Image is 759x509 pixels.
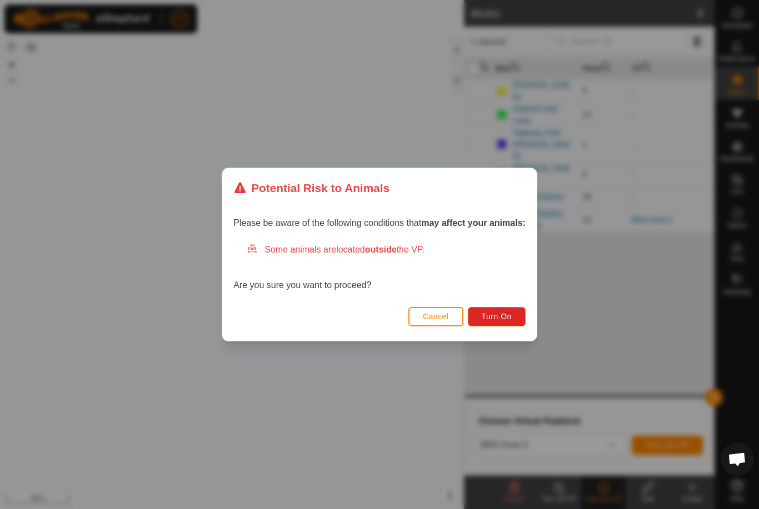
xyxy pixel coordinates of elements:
[247,243,526,256] div: Some animals are
[336,245,425,254] span: located the VP.
[423,312,449,321] span: Cancel
[721,442,754,476] a: Open chat
[233,218,526,228] span: Please be aware of the following conditions that
[365,245,397,254] strong: outside
[233,243,526,292] div: Are you sure you want to proceed?
[421,218,526,228] strong: may affect your animals:
[408,307,463,326] button: Cancel
[468,307,526,326] button: Turn On
[482,312,512,321] span: Turn On
[233,179,390,196] div: Potential Risk to Animals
